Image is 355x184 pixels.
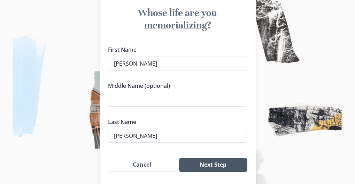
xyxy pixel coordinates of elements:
[108,82,243,90] label: Middle Name (optional)
[179,158,247,172] button: Next Step
[108,45,243,54] label: First Name
[108,118,243,126] label: Last Name
[108,158,177,172] button: Cancel
[108,7,247,32] h1: Whose life are you memorializing?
